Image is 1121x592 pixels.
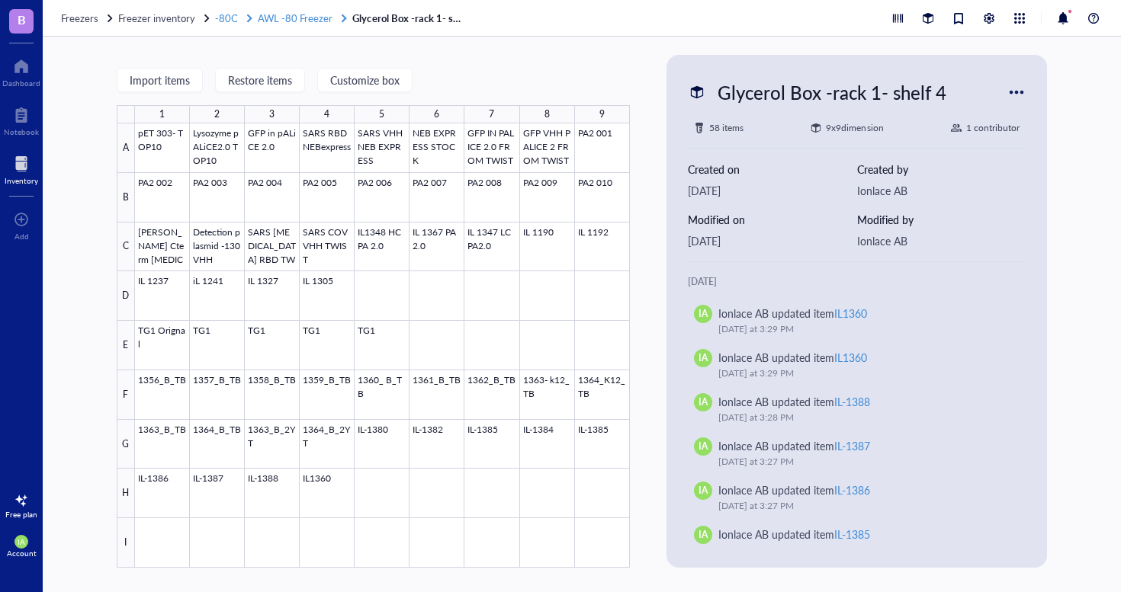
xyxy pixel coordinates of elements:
[117,469,135,518] div: H
[857,232,1026,249] div: Ionlace AB
[118,11,212,25] a: Freezer inventory
[5,152,38,185] a: Inventory
[718,410,1008,425] div: [DATE] at 3:28 PM
[599,105,605,123] div: 9
[718,305,867,322] div: Ionlace AB updated item
[330,74,400,86] span: Customize box
[688,161,857,178] div: Created on
[688,232,857,249] div: [DATE]
[699,307,708,321] span: IA
[269,105,275,123] div: 3
[834,482,870,498] div: IL-1386
[118,11,195,25] span: Freezer inventory
[718,482,870,498] div: Ionlace AB updated item
[117,123,135,173] div: A
[699,484,708,498] span: IA
[117,370,135,420] div: F
[699,528,708,542] span: IA
[2,54,40,88] a: Dashboard
[966,120,1020,136] div: 1 contributor
[688,387,1026,431] a: IAIonlace AB updated itemIL-1388[DATE] at 3:28 PM
[834,306,867,321] div: IL1360
[61,11,115,25] a: Freezers
[317,68,413,92] button: Customize box
[130,74,190,86] span: Import items
[834,350,867,365] div: IL1360
[7,549,37,558] div: Account
[699,440,708,453] span: IA
[5,176,38,185] div: Inventory
[61,11,98,25] span: Freezers
[826,120,883,136] div: 9 x 9 dimension
[258,11,332,25] span: AWL -80 Freezer
[18,10,26,29] span: B
[857,211,1026,228] div: Modified by
[718,322,1008,337] div: [DATE] at 3:29 PM
[834,438,870,453] div: IL-1387
[117,68,203,92] button: Import items
[857,182,1026,199] div: Ionlace AB
[718,526,870,542] div: Ionlace AB updated item
[718,349,867,366] div: Ionlace AB updated item
[18,537,25,546] span: IA
[699,351,708,365] span: IA
[688,520,1026,564] a: IAIonlace AB updated itemIL-1385[DATE] at 3:27 PM
[4,103,39,136] a: Notebook
[214,105,220,123] div: 2
[379,105,384,123] div: 5
[2,78,40,88] div: Dashboard
[718,437,870,454] div: Ionlace AB updated item
[857,161,1026,178] div: Created by
[352,11,467,25] a: Glycerol Box -rack 1- shelf 4
[688,211,857,228] div: Modified on
[215,68,305,92] button: Restore items
[228,74,292,86] span: Restore items
[117,271,135,321] div: D
[215,11,349,25] a: -80CAWL -80 Freezer
[117,518,135,568] div: I
[117,321,135,370] div: E
[718,366,1008,381] div: [DATE] at 3:29 PM
[688,343,1026,387] a: IAIonlace AB updated itemIL1360[DATE] at 3:29 PM
[699,395,708,409] span: IA
[688,299,1026,343] a: IAIonlace AB updated itemIL1360[DATE] at 3:29 PM
[718,454,1008,469] div: [DATE] at 3:27 PM
[718,542,1008,558] div: [DATE] at 3:27 PM
[5,510,37,519] div: Free plan
[117,173,135,222] div: B
[434,105,439,123] div: 6
[688,431,1026,475] a: IAIonlace AB updated itemIL-1387[DATE] at 3:27 PM
[14,232,29,241] div: Add
[834,526,870,542] div: IL-1385
[834,394,870,409] div: IL-1388
[688,475,1026,520] a: IAIonlace AB updated itemIL-1386[DATE] at 3:27 PM
[117,222,135,272] div: C
[544,105,550,123] div: 8
[718,498,1008,514] div: [DATE] at 3:27 PM
[688,182,857,199] div: [DATE]
[711,76,953,108] div: Glycerol Box -rack 1- shelf 4
[709,120,744,136] div: 58 items
[688,274,1026,290] div: [DATE]
[159,105,165,123] div: 1
[324,105,329,123] div: 4
[718,393,870,410] div: Ionlace AB updated item
[4,127,39,136] div: Notebook
[117,420,135,469] div: G
[489,105,494,123] div: 7
[215,11,238,25] span: -80C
